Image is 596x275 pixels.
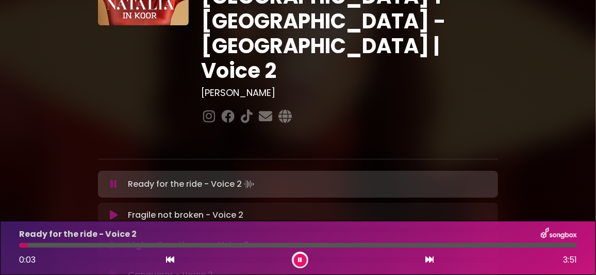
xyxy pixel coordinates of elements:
h3: [PERSON_NAME] [201,87,498,99]
p: Ready for the ride - Voice 2 [19,228,137,240]
span: 0:03 [19,254,36,266]
p: Fragile not broken - Voice 2 [128,209,243,221]
img: songbox-logo-white.png [541,228,577,241]
span: 3:51 [563,254,577,266]
p: Ready for the ride - Voice 2 [128,177,256,191]
img: waveform4.gif [242,177,256,191]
